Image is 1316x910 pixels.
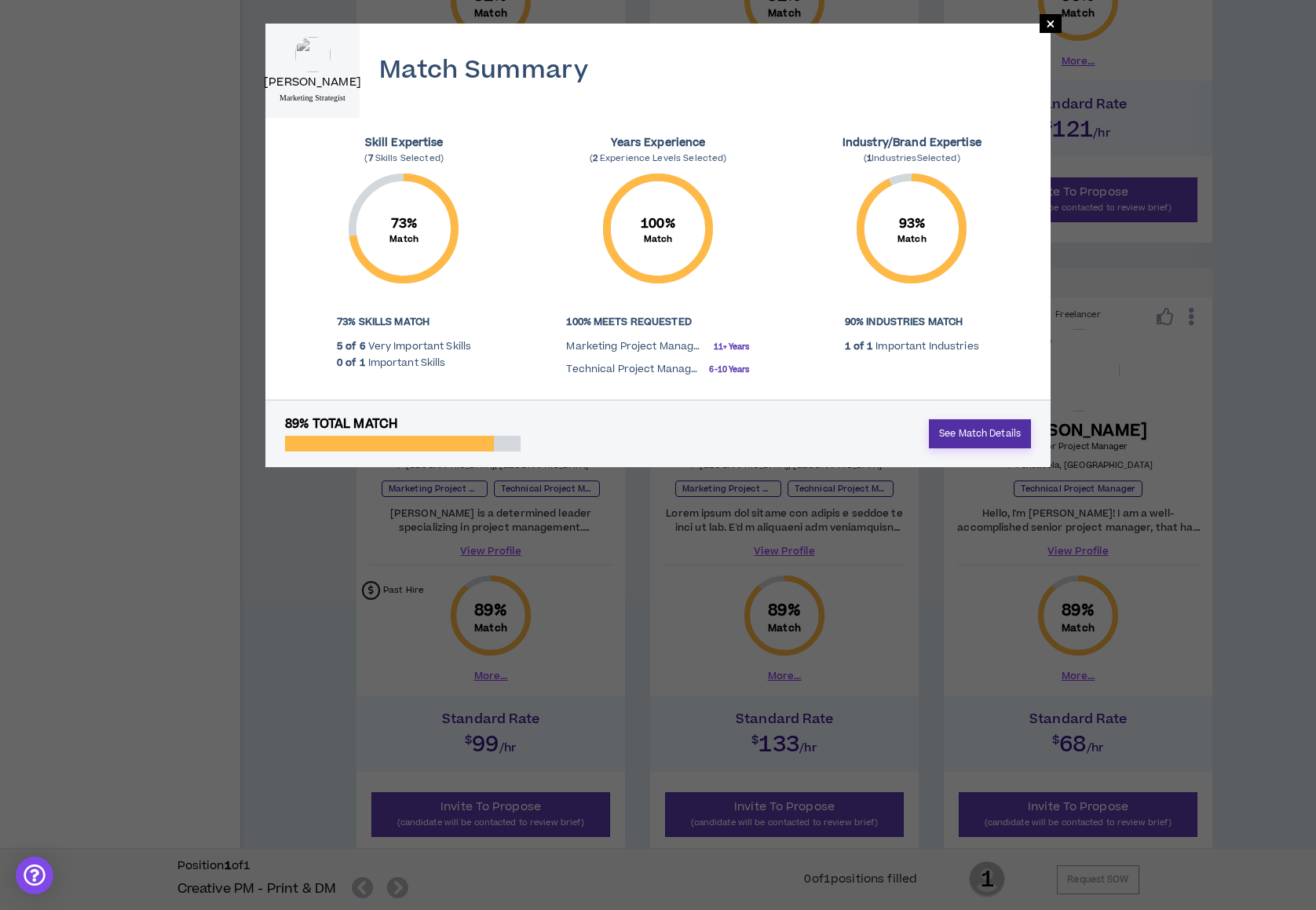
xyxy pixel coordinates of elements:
strong: 1 [845,339,850,354]
p: Very Important Skills [368,339,472,354]
span: ( Experience Levels Selected) [590,151,727,166]
strong: 100% Meets Requested [566,315,691,330]
span: Skill [365,136,389,151]
b: 1 [867,151,872,166]
p: Marketing Project Manager [566,339,700,355]
b: 7 [368,151,375,166]
strong: 6 [360,339,365,354]
span: 100 % [641,214,675,233]
strong: 73% Skills Match [337,315,430,330]
span: Years [611,136,642,151]
span: × [1046,14,1055,33]
span: Experience [644,136,705,151]
strong: 5 [337,339,342,354]
span: ( Industries Selected) [864,151,960,166]
small: Match [389,233,419,245]
small: 6-10 Years [709,364,749,375]
h4: Match Summary [360,57,608,85]
strong: of [854,339,864,354]
a: See Match Details [929,419,1031,448]
p: Important Industries [876,339,978,354]
strong: of [345,356,356,371]
b: 2 [593,151,600,166]
span: Expertise [391,136,443,151]
strong: of [345,339,356,354]
strong: 1 [360,356,365,371]
small: Match [897,233,927,245]
small: 11+ Years [714,342,750,353]
span: 89% Total Match [285,415,397,433]
div: Open Intercom Messenger [16,857,53,894]
span: 73 % [391,214,418,233]
p: Marketing Strategist [280,92,345,104]
h5: [PERSON_NAME] [264,76,361,90]
small: Match [644,233,673,245]
span: Industry/Brand [843,136,927,151]
strong: 1 [867,339,872,354]
strong: 0 [337,356,342,371]
span: Expertise [930,136,982,151]
span: ( Skills Selected) [364,151,444,166]
p: Technical Project Manager [566,362,700,378]
img: lMQuksn4cLfUuihT4vWZBebR0wW85DfivkVSA66T.png [295,37,331,72]
p: Important Skills [368,356,472,371]
span: 93 % [899,214,926,233]
strong: 90% Industries Match [845,315,963,330]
